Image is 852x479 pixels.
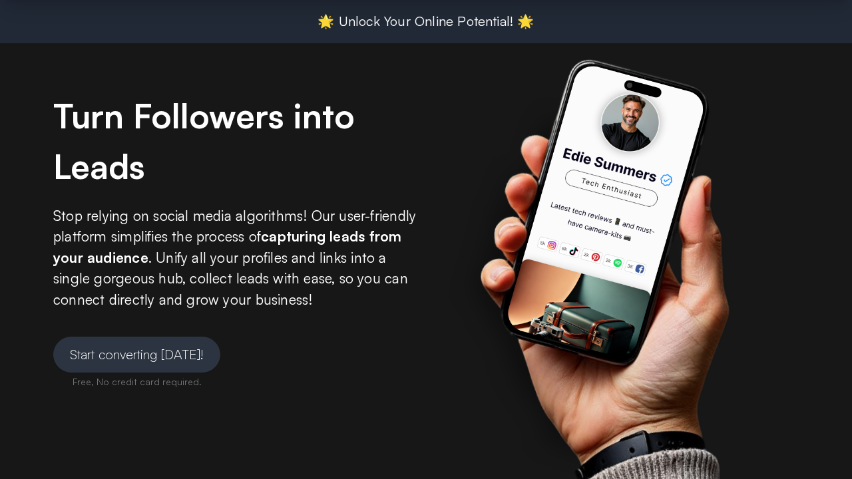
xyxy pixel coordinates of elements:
[53,90,426,192] div: Turn Followers into Leads
[426,51,799,479] img: Right Side Image
[318,12,534,31] div: 🌟 Unlock Your Online Potential! 🌟
[53,337,220,373] a: Start converting [DATE]!
[53,228,401,266] b: capturing leads from your audience
[53,206,426,311] div: Stop relying on social media algorithms! Our user-friendly platform simplifies the process of . U...
[53,375,220,389] div: Free, No credit card required.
